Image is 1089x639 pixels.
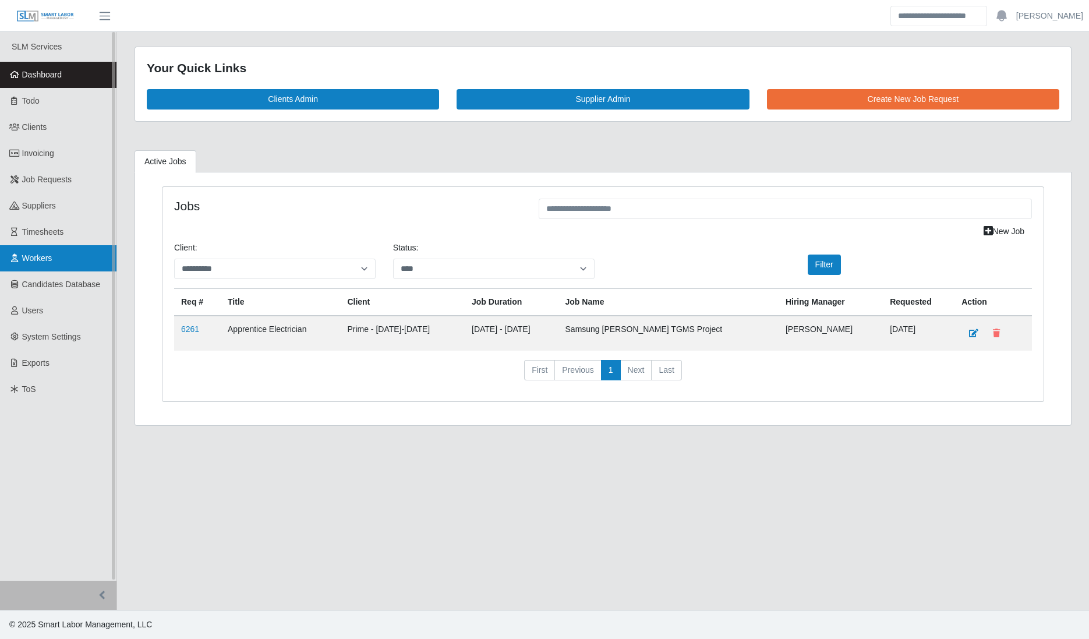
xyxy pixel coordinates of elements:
[883,316,954,351] td: [DATE]
[181,324,199,334] a: 6261
[890,6,987,26] input: Search
[22,122,47,132] span: Clients
[767,89,1059,110] a: Create New Job Request
[340,288,465,316] th: Client
[147,59,1059,77] div: Your Quick Links
[883,288,954,316] th: Requested
[22,201,56,210] span: Suppliers
[393,242,419,254] label: Status:
[12,42,62,51] span: SLM Services
[174,288,221,316] th: Req #
[174,199,521,213] h4: Jobs
[22,253,52,263] span: Workers
[340,316,465,351] td: Prime - [DATE]-[DATE]
[808,255,841,275] button: Filter
[465,288,558,316] th: Job Duration
[457,89,749,110] a: Supplier Admin
[22,149,54,158] span: Invoicing
[221,316,340,351] td: Apprentice Electrician
[22,384,36,394] span: ToS
[135,150,196,173] a: Active Jobs
[954,288,1032,316] th: Action
[174,360,1032,390] nav: pagination
[465,316,558,351] td: [DATE] - [DATE]
[147,89,439,110] a: Clients Admin
[558,316,779,351] td: Samsung [PERSON_NAME] TGMS Project
[9,620,152,629] span: © 2025 Smart Labor Management, LLC
[976,221,1032,242] a: New Job
[22,70,62,79] span: Dashboard
[779,288,883,316] th: Hiring Manager
[221,288,340,316] th: Title
[22,96,40,105] span: Todo
[22,306,44,315] span: Users
[22,227,64,236] span: Timesheets
[174,242,197,254] label: Client:
[16,10,75,23] img: SLM Logo
[779,316,883,351] td: [PERSON_NAME]
[558,288,779,316] th: Job Name
[22,175,72,184] span: Job Requests
[22,332,81,341] span: System Settings
[22,280,101,289] span: Candidates Database
[22,358,49,368] span: Exports
[601,360,621,381] a: 1
[1016,10,1083,22] a: [PERSON_NAME]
